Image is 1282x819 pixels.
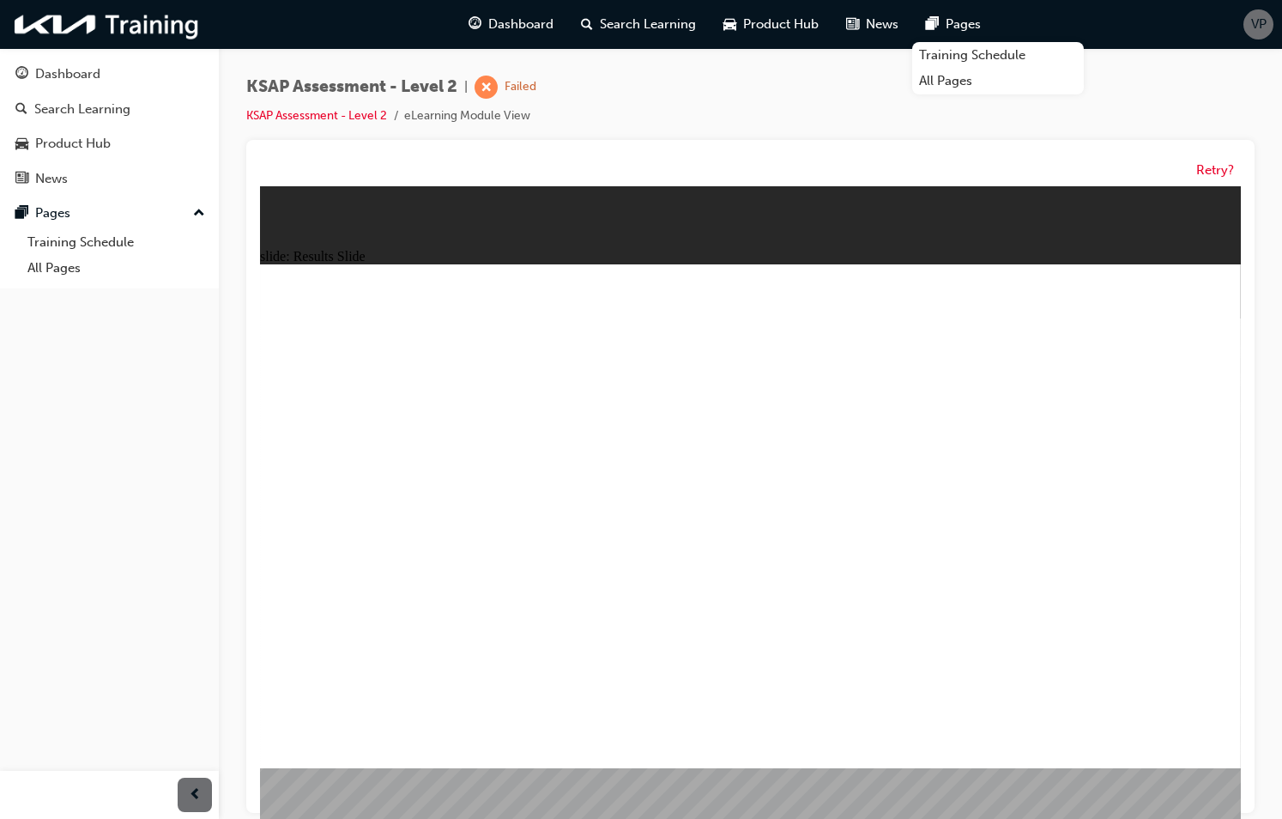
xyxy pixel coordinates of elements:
span: Search Learning [600,15,696,34]
a: All Pages [21,255,212,282]
span: car-icon [723,14,736,35]
span: Pages [946,15,981,34]
div: News [35,169,68,189]
a: Product Hub [7,128,212,160]
a: KSAP Assessment - Level 2 [246,108,387,123]
span: prev-icon [189,785,202,806]
span: Dashboard [488,15,553,34]
span: guage-icon [469,14,481,35]
span: car-icon [15,136,28,152]
span: news-icon [15,172,28,187]
button: Pages [7,197,212,229]
li: eLearning Module View [404,106,530,126]
a: Training Schedule [912,42,1084,69]
button: DashboardSearch LearningProduct HubNews [7,55,212,197]
span: guage-icon [15,67,28,82]
span: pages-icon [926,14,939,35]
a: Training Schedule [21,229,212,256]
a: News [7,163,212,195]
span: News [866,15,898,34]
span: news-icon [846,14,859,35]
a: Dashboard [7,58,212,90]
a: pages-iconPages [912,7,995,42]
div: Product Hub [35,134,111,154]
div: Search Learning [34,100,130,119]
div: Dashboard [35,64,100,84]
a: Search Learning [7,94,212,125]
div: Pages [35,203,70,223]
a: guage-iconDashboard [455,7,567,42]
div: Failed [505,79,536,95]
a: car-iconProduct Hub [710,7,832,42]
span: Product Hub [743,15,819,34]
span: search-icon [15,102,27,118]
span: VP [1251,15,1267,34]
span: KSAP Assessment - Level 2 [246,77,457,97]
span: | [464,77,468,97]
span: up-icon [193,203,205,225]
span: learningRecordVerb_FAIL-icon [475,76,498,99]
button: Retry? [1196,161,1234,180]
a: search-iconSearch Learning [567,7,710,42]
span: pages-icon [15,206,28,221]
a: All Pages [912,68,1084,94]
a: news-iconNews [832,7,912,42]
button: VP [1243,9,1273,39]
span: search-icon [581,14,593,35]
img: kia-training [9,7,206,42]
